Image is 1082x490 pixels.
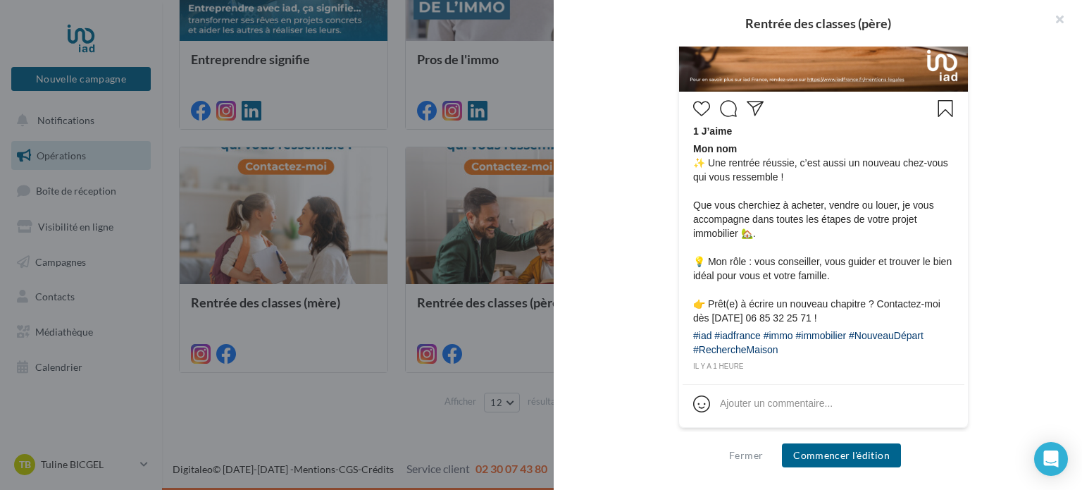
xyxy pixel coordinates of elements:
[747,100,764,117] svg: Partager la publication
[720,396,833,410] div: Ajouter un commentaire...
[693,360,954,373] div: il y a 1 heure
[937,100,954,117] svg: Enregistrer
[720,100,737,117] svg: Commenter
[693,396,710,412] svg: Emoji
[693,124,954,142] div: 1 J’aime
[576,17,1059,30] div: Rentrée des classes (père)
[1034,442,1068,476] div: Open Intercom Messenger
[693,143,737,154] span: Mon nom
[693,142,954,325] span: ✨ Une rentrée réussie, c’est aussi un nouveau chez-vous qui vous ressemble ! Que vous cherchiez à...
[782,443,901,467] button: Commencer l'édition
[678,428,969,446] div: La prévisualisation est non-contractuelle
[693,100,710,117] svg: J’aime
[693,329,954,360] div: #iad #iadfrance #immo #immobilier #NouveauDépart #RechercheMaison
[723,447,769,464] button: Fermer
